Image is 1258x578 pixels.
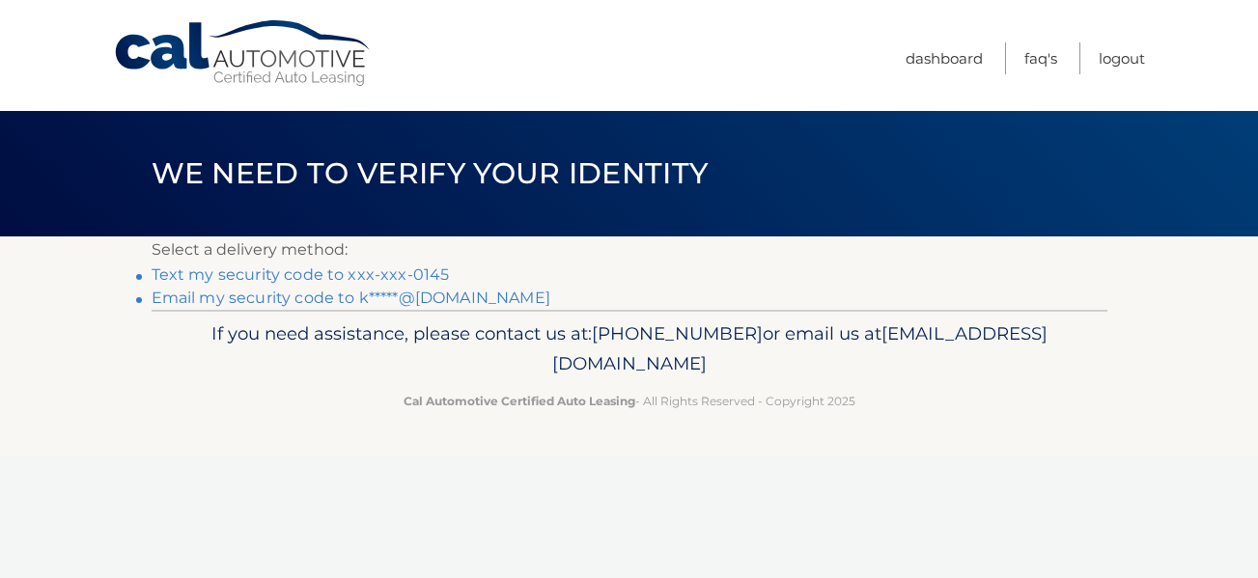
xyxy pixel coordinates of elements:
p: - All Rights Reserved - Copyright 2025 [164,391,1095,411]
span: [PHONE_NUMBER] [592,322,763,344]
a: Cal Automotive [113,19,374,88]
a: FAQ's [1024,42,1057,74]
p: Select a delivery method: [152,236,1107,263]
a: Email my security code to k*****@[DOMAIN_NAME] [152,289,550,307]
a: Logout [1099,42,1145,74]
a: Text my security code to xxx-xxx-0145 [152,265,450,284]
a: Dashboard [906,42,983,74]
p: If you need assistance, please contact us at: or email us at [164,318,1095,380]
strong: Cal Automotive Certified Auto Leasing [404,394,635,408]
span: We need to verify your identity [152,155,709,191]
